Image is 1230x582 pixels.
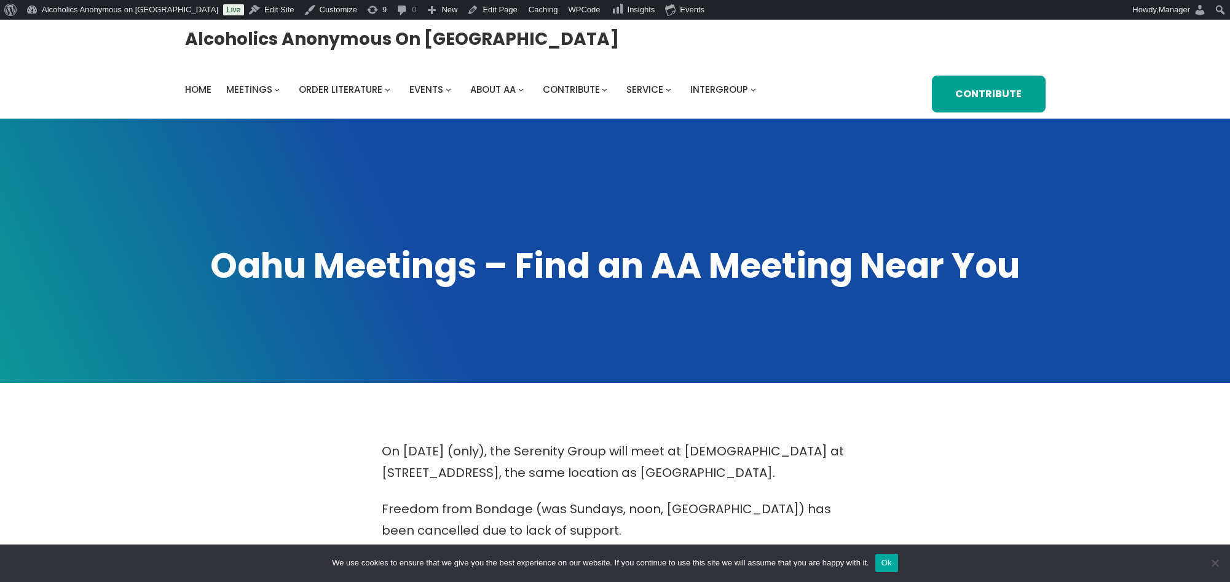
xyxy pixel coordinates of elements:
[518,87,524,92] button: About AA submenu
[185,81,211,98] a: Home
[185,243,1046,289] h1: Oahu Meetings – Find an AA Meeting Near You
[690,81,748,98] a: Intergroup
[1208,557,1221,569] span: No
[1159,5,1190,14] span: Manager
[470,81,516,98] a: About AA
[751,87,756,92] button: Intergroup submenu
[932,76,1045,112] a: Contribute
[690,83,748,96] span: Intergroup
[274,87,280,92] button: Meetings submenu
[382,498,849,541] p: Freedom from Bondage (was Sundays, noon, [GEOGRAPHIC_DATA]) has been cancelled due to lack of sup...
[332,557,869,569] span: We use cookies to ensure that we give you the best experience on our website. If you continue to ...
[409,81,443,98] a: Events
[666,87,671,92] button: Service submenu
[409,83,443,96] span: Events
[223,4,244,15] a: Live
[226,81,272,98] a: Meetings
[543,83,600,96] span: Contribute
[626,81,663,98] a: Service
[226,83,272,96] span: Meetings
[185,83,211,96] span: Home
[385,87,390,92] button: Order Literature submenu
[628,5,655,14] span: Insights
[382,441,849,484] p: On [DATE] (only), the Serenity Group will meet at [DEMOGRAPHIC_DATA] at [STREET_ADDRESS], the sam...
[543,81,600,98] a: Contribute
[446,87,451,92] button: Events submenu
[470,83,516,96] span: About AA
[185,81,760,98] nav: Intergroup
[626,83,663,96] span: Service
[299,83,382,96] span: Order Literature
[185,24,619,54] a: Alcoholics Anonymous on [GEOGRAPHIC_DATA]
[602,87,607,92] button: Contribute submenu
[875,554,898,572] button: Ok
